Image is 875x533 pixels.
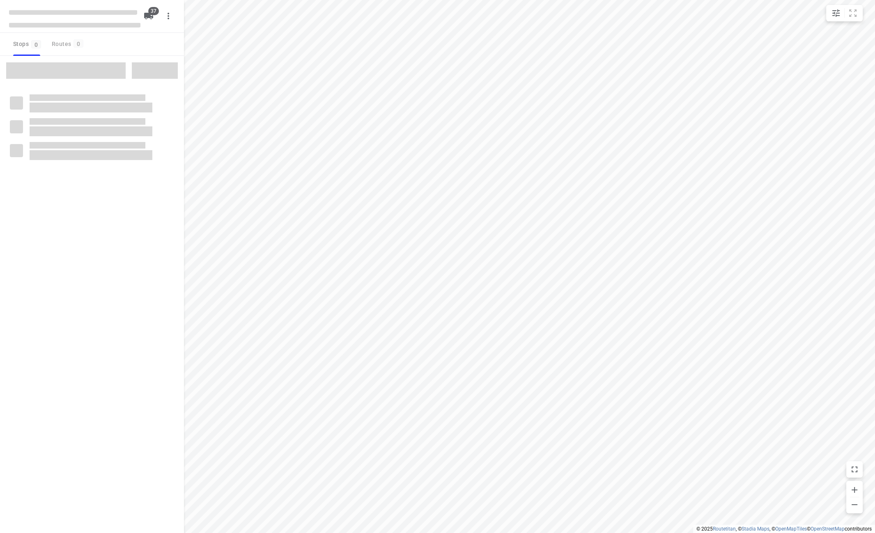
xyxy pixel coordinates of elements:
a: Stadia Maps [742,526,769,532]
a: OpenStreetMap [811,526,845,532]
a: Routetitan [713,526,736,532]
li: © 2025 , © , © © contributors [696,526,872,532]
div: small contained button group [826,5,863,21]
a: OpenMapTiles [775,526,807,532]
button: Map settings [828,5,844,21]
